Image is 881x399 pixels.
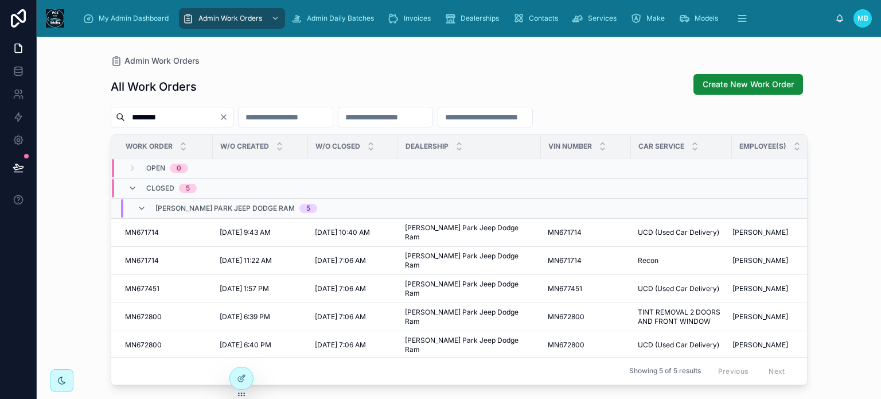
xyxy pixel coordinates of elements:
a: [PERSON_NAME] [732,284,819,293]
span: W/O Closed [315,142,360,151]
a: Admin Work Orders [179,8,285,29]
a: Dealerships [441,8,507,29]
a: [PERSON_NAME] [732,256,819,265]
span: [DATE] 6:39 PM [220,312,270,321]
a: [DATE] 10:40 AM [315,228,391,237]
span: Showing 5 of 5 results [629,367,701,376]
a: Recon [638,256,725,265]
a: MN672800 [548,312,624,321]
span: Dealerships [461,14,499,23]
span: [DATE] 11:22 AM [220,256,272,265]
a: Admin Work Orders [111,55,200,67]
a: TINT REMOVAL 2 DOORS AND FRONT WINDOW [638,308,725,326]
span: My Admin Dashboard [99,14,169,23]
div: scrollable content [73,6,835,31]
button: Clear [219,113,233,122]
span: Admin Work Orders [198,14,262,23]
span: VIN Number [548,142,592,151]
a: Invoices [384,8,439,29]
span: Make [646,14,665,23]
span: [PERSON_NAME] Park Jeep Dodge Ram [155,204,295,213]
div: 0 [177,164,181,173]
a: [DATE] 7:06 AM [315,256,391,265]
a: [PERSON_NAME] Park Jeep Dodge Ram [405,223,534,242]
div: 5 [186,184,190,193]
span: MN672800 [548,312,584,321]
span: [DATE] 9:43 AM [220,228,271,237]
span: [PERSON_NAME] [732,256,788,265]
a: [DATE] 9:43 AM [220,228,301,237]
span: MN671714 [125,228,159,237]
span: MN671714 [125,256,159,265]
span: [DATE] 7:06 AM [315,312,366,321]
a: MN672800 [125,312,206,321]
span: Dealership [406,142,449,151]
span: Work Order [126,142,173,151]
a: [DATE] 7:06 AM [315,340,391,350]
span: [PERSON_NAME] [732,312,788,321]
span: [DATE] 6:40 PM [220,340,271,350]
span: [PERSON_NAME] [732,228,788,237]
span: MB [857,14,868,23]
a: [PERSON_NAME] Park Jeep Dodge Ram [405,280,534,298]
a: [PERSON_NAME] [732,340,819,350]
span: Admin Daily Batches [307,14,374,23]
span: MN671714 [548,228,582,237]
a: [PERSON_NAME] Park Jeep Dodge Ram [405,308,534,326]
a: [PERSON_NAME] Park Jeep Dodge Ram [405,251,534,270]
span: Closed [146,184,174,193]
a: Admin Daily Batches [287,8,382,29]
a: [DATE] 11:22 AM [220,256,301,265]
div: 5 [306,204,310,213]
a: MN672800 [548,340,624,350]
a: MN671714 [125,228,206,237]
a: Services [568,8,625,29]
span: MN677451 [125,284,159,293]
span: [DATE] 7:06 AM [315,256,366,265]
a: MN677451 [548,284,624,293]
span: [PERSON_NAME] [732,340,788,350]
span: W/O Created [220,142,269,151]
a: [DATE] 6:39 PM [220,312,301,321]
span: [DATE] 7:06 AM [315,284,366,293]
a: UCD (Used Car Delivery) [638,284,725,293]
span: [DATE] 1:57 PM [220,284,269,293]
span: Employee(s) [739,142,786,151]
span: MN671714 [548,256,582,265]
a: [DATE] 6:40 PM [220,340,301,350]
span: Recon [638,256,658,265]
a: MN671714 [125,256,206,265]
h1: All Work Orders [111,79,197,95]
a: MN677451 [125,284,206,293]
span: Car Service [638,142,684,151]
span: UCD (Used Car Delivery) [638,228,719,237]
span: [DATE] 10:40 AM [315,228,370,237]
span: [PERSON_NAME] [732,284,788,293]
span: [PERSON_NAME] Park Jeep Dodge Ram [405,336,534,354]
span: Services [588,14,617,23]
a: [PERSON_NAME] [732,228,819,237]
span: MN677451 [548,284,582,293]
a: [DATE] 7:06 AM [315,284,391,293]
a: UCD (Used Car Delivery) [638,228,725,237]
span: MN672800 [548,340,584,350]
span: Invoices [404,14,431,23]
a: Contacts [509,8,566,29]
a: My Admin Dashboard [79,8,177,29]
span: Admin Work Orders [124,55,200,67]
a: Models [675,8,726,29]
span: MN672800 [125,340,162,350]
a: [DATE] 7:06 AM [315,312,391,321]
span: Contacts [529,14,558,23]
a: [DATE] 1:57 PM [220,284,301,293]
a: MN672800 [125,340,206,350]
span: Create New Work Order [703,79,794,90]
span: UCD (Used Car Delivery) [638,340,719,350]
a: [PERSON_NAME] [732,312,819,321]
button: Create New Work Order [693,74,803,95]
